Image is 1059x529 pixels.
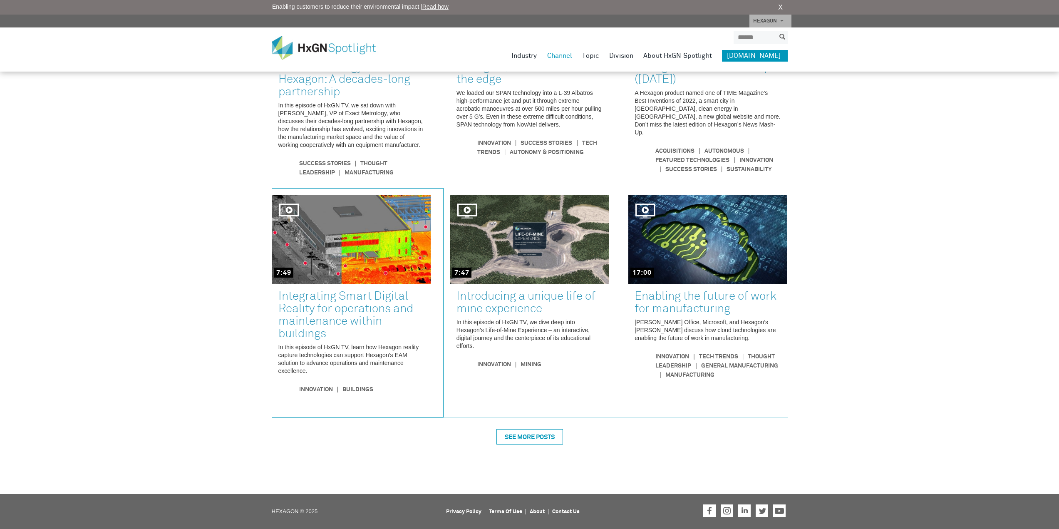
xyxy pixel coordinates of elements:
a: Hexagon on Twitter [756,504,768,517]
a: HEXAGON [749,15,791,27]
a: X [778,2,783,12]
a: Enabling the future of work for manufacturing [616,189,787,417]
img: HxGN Spotlight [272,36,388,60]
div: SEE MORE POSTS [496,429,563,445]
a: Terms Of Use [489,509,522,514]
a: Integrating Smart Digital Reality for operations and maintenance within buildings [272,189,443,417]
span: Enabling customers to reduce their environmental impact | [272,2,449,11]
a: Hexagon on Youtube [773,504,786,517]
a: Hexagon on LinkedIn [738,504,751,517]
a: Division [609,50,633,62]
a: Introducing a unique life of mine experience [444,189,615,417]
p: HEXAGON © 2025 [272,506,441,527]
a: Hexagon on Instagram [721,504,733,517]
a: About [530,509,545,514]
a: [DOMAIN_NAME] [722,50,788,62]
a: Hexagon on Facebook [703,504,716,517]
a: Topic [582,50,599,62]
a: Privacy Policy [446,509,481,514]
a: Read how [422,3,449,10]
a: Contact Us [552,509,580,514]
a: About HxGN Spotlight [643,50,712,62]
a: Industry [511,50,537,62]
a: Channel [547,50,573,62]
